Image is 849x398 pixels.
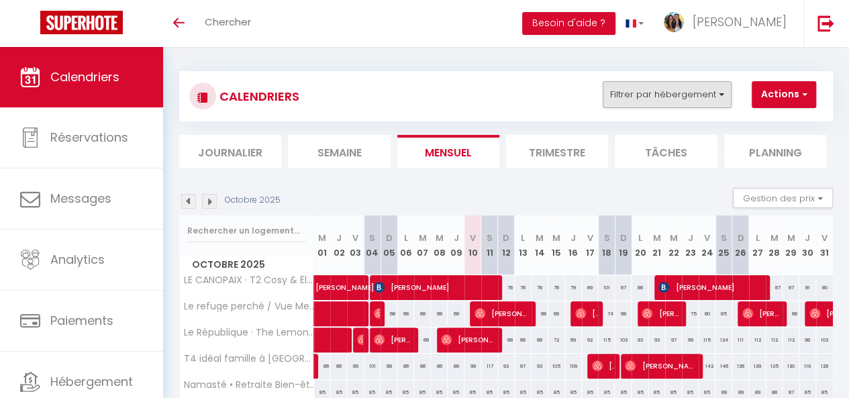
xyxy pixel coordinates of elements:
div: 115 [598,328,615,352]
div: 99 [682,328,699,352]
div: 146 [715,354,732,379]
div: 68 [414,301,431,326]
div: 68 [448,301,464,326]
div: 88 [632,275,648,300]
div: 111 [732,328,749,352]
abbr: V [352,232,358,244]
li: Semaine [288,135,390,168]
div: 74 [598,301,615,326]
abbr: M [653,232,661,244]
div: 87 [766,275,783,300]
div: 87 [515,354,532,379]
div: 112 [749,328,766,352]
abbr: L [521,232,525,244]
div: 130 [783,354,799,379]
div: 142 [699,354,715,379]
th: 09 [448,215,464,275]
div: 98 [799,328,816,352]
span: [PERSON_NAME] [374,275,497,300]
span: T4 idéal famille à [GEOGRAPHIC_DATA] – confort & calme [182,354,316,364]
img: Super Booking [40,11,123,34]
li: Tâches [615,135,717,168]
div: 87 [615,275,632,300]
abbr: S [603,232,609,244]
div: 109 [565,354,582,379]
abbr: S [369,232,375,244]
th: 22 [665,215,682,275]
th: 21 [648,215,665,275]
div: 93 [632,328,648,352]
div: 88 [381,354,397,379]
th: 14 [532,215,548,275]
th: 15 [548,215,565,275]
th: 26 [732,215,749,275]
th: 01 [314,215,331,275]
div: 68 [515,328,532,352]
abbr: M [787,232,795,244]
span: [PERSON_NAME] [592,353,614,379]
abbr: S [487,232,493,244]
span: [PERSON_NAME] [625,353,697,379]
div: 86 [431,354,448,379]
th: 27 [749,215,766,275]
abbr: M [536,232,544,244]
div: 115 [699,328,715,352]
span: [PERSON_NAME] [357,327,362,352]
div: 97 [665,328,682,352]
div: 135 [766,354,783,379]
abbr: J [453,232,458,244]
th: 29 [783,215,799,275]
abbr: M [670,232,678,244]
th: 13 [515,215,532,275]
span: Réservations [50,129,128,146]
div: 87 [783,275,799,300]
div: 86 [397,354,414,379]
h3: CALENDRIERS [216,81,299,111]
abbr: M [770,232,778,244]
span: Namasté • Retraite Bien-être • [GEOGRAPHIC_DATA] • Garage [182,380,316,390]
span: Hébergement [50,373,133,390]
span: Le refuge perché / Vue Mer / Terrasse / Bonne Mère [182,301,316,311]
th: 10 [464,215,481,275]
div: 68 [548,301,565,326]
div: 136 [732,354,749,379]
span: [PERSON_NAME] [315,268,408,293]
span: Octobre 2025 [180,255,313,275]
div: 68 [783,301,799,326]
div: 68 [414,328,431,352]
abbr: M [318,232,326,244]
button: Filtrer par hébergement [603,81,732,108]
span: [PERSON_NAME] [658,275,764,300]
th: 04 [364,215,381,275]
th: 11 [481,215,498,275]
th: 06 [397,215,414,275]
th: 07 [414,215,431,275]
div: 78 [532,275,548,300]
span: [PERSON_NAME] [475,301,530,326]
div: 72 [548,328,565,352]
abbr: J [688,232,693,244]
div: 101 [598,275,615,300]
abbr: J [570,232,576,244]
div: 68 [532,301,548,326]
span: Paiements [50,312,113,329]
div: 103 [816,328,833,352]
th: 31 [816,215,833,275]
abbr: M [419,232,427,244]
div: 80 [699,301,715,326]
th: 08 [431,215,448,275]
th: 24 [699,215,715,275]
span: [PERSON_NAME] [693,13,787,30]
div: 105 [548,354,565,379]
abbr: V [821,232,828,244]
th: 16 [565,215,582,275]
abbr: J [805,232,810,244]
abbr: L [755,232,759,244]
div: 85 [715,301,732,326]
div: 86 [314,354,331,379]
button: Actions [752,81,816,108]
th: 05 [381,215,397,275]
abbr: D [503,232,509,244]
input: Rechercher un logement... [187,219,306,243]
div: 86 [414,354,431,379]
